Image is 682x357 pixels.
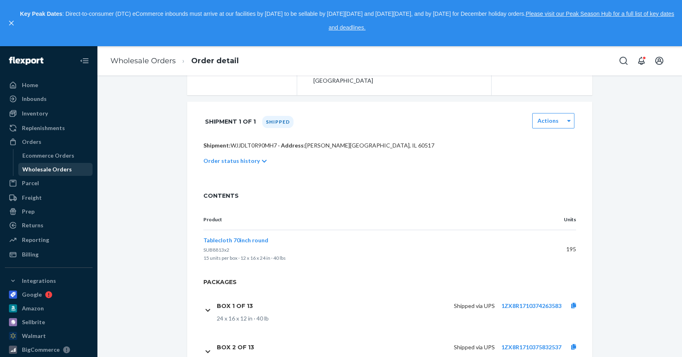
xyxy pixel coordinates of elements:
div: Inventory [22,109,48,118]
div: Ecommerce Orders [22,152,74,160]
div: Integrations [22,277,56,285]
img: Flexport logo [9,57,43,65]
button: close, [7,19,15,27]
div: Parcel [22,179,39,187]
p: Order status history [203,157,260,165]
div: 24 x 16 x 12 in · 40 lb [217,314,586,323]
button: Open account menu [651,53,667,69]
div: Sellbrite [22,318,45,326]
span: Address: [281,142,305,149]
div: Billing [22,250,39,259]
p: 195 [542,245,576,253]
a: BigCommerce [5,343,93,356]
a: Ecommerce Orders [18,149,93,162]
a: Reporting [5,233,93,246]
span: SUB8813x2 [203,247,229,253]
div: Replenishments [22,124,65,132]
div: Home [22,81,38,89]
button: Open Search Box [615,53,632,69]
a: Billing [5,248,93,261]
p: Shipped via UPS [454,343,495,351]
span: Chat [18,6,35,13]
span: Flexport HUB [STREET_ADDRESS][GEOGRAPHIC_DATA]: Reserve [GEOGRAPHIC_DATA] [313,48,397,84]
h1: Box 1 of 13 [217,302,253,310]
div: Walmart [22,332,46,340]
p: : Direct-to-consumer (DTC) eCommerce inbounds must arrive at our facilities by [DATE] to be sella... [19,7,675,34]
p: 15 units per box · 12 x 16 x 24 in · 40 lbs [203,254,529,262]
button: Open notifications [633,53,650,69]
a: Order detail [191,56,239,65]
a: Wholesale Orders [110,56,176,65]
a: Wholesale Orders [18,163,93,176]
p: WJJDLT0R90MH7 · [PERSON_NAME][GEOGRAPHIC_DATA], IL 60517 [203,141,576,150]
a: Sellbrite [5,316,93,329]
div: Freight [22,194,42,202]
div: Returns [22,221,43,229]
div: Prep [22,207,35,216]
a: Freight [5,191,93,204]
strong: Key Peak Dates [20,11,62,17]
div: Inbounds [22,95,47,103]
span: Tablecloth 70inch round [203,237,268,244]
a: 1ZX8R1710375832537 [501,344,561,351]
a: 1ZX8R1710374263583 [501,302,561,309]
a: Replenishments [5,122,93,135]
p: Units [542,216,576,223]
div: Wholesale Orders [22,165,72,173]
button: Integrations [5,274,93,287]
a: Inventory [5,107,93,120]
a: Home [5,79,93,92]
a: Parcel [5,177,93,190]
div: Reporting [22,236,49,244]
a: Inbounds [5,92,93,105]
p: Product [203,216,529,223]
button: Tablecloth 70inch round [203,236,268,244]
div: Orders [22,138,41,146]
h2: Packages [187,278,592,293]
p: Shipped via UPS [454,302,495,310]
label: Actions [537,117,559,125]
a: Google [5,288,93,301]
div: Shipped [262,116,294,128]
a: Prep [5,205,93,218]
span: Shipment: [203,142,231,149]
ol: breadcrumbs [104,49,245,73]
a: Please visit our Peak Season Hub for a full list of key dates and deadlines. [328,11,674,31]
a: Walmart [5,329,93,342]
a: Orders [5,135,93,148]
div: BigCommerce [22,346,60,354]
div: Google [22,291,42,299]
button: Close Navigation [76,53,93,69]
h1: Shipment 1 of 1 [205,113,256,130]
a: Returns [5,219,93,232]
h1: Box 2 of 13 [217,344,254,351]
a: Amazon [5,302,93,315]
div: Amazon [22,304,44,312]
span: CONTENTS [203,192,576,200]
